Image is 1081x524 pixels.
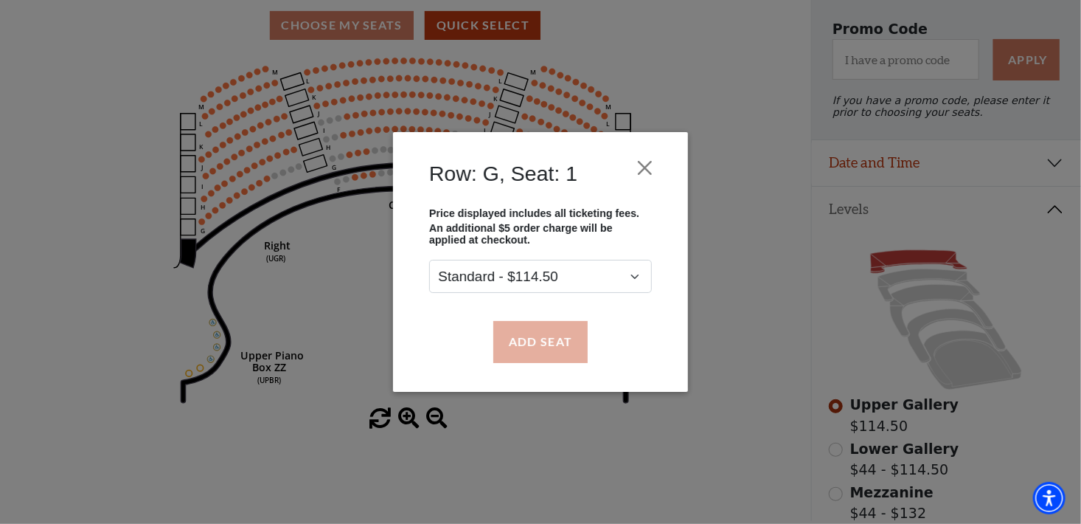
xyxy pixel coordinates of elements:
[631,154,659,182] button: Close
[429,223,652,247] p: An additional $5 order charge will be applied at checkout.
[1033,482,1066,514] div: Accessibility Menu
[493,321,588,362] button: Add Seat
[429,207,652,219] p: Price displayed includes all ticketing fees.
[429,161,577,186] h4: Row: G, Seat: 1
